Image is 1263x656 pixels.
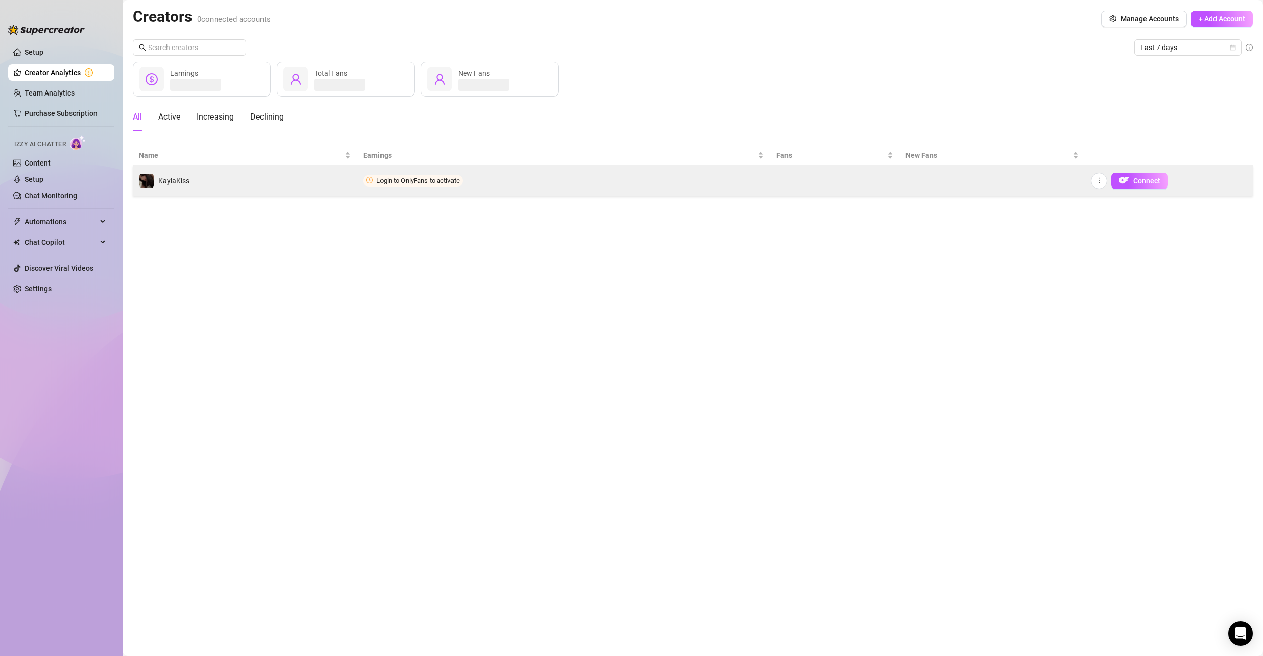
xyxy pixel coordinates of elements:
[1191,11,1253,27] button: + Add Account
[376,177,460,184] span: Login to OnlyFans to activate
[776,150,885,161] span: Fans
[366,177,373,183] span: clock-circle
[170,69,198,77] span: Earnings
[25,264,93,272] a: Discover Viral Videos
[13,239,20,246] img: Chat Copilot
[148,42,232,53] input: Search creators
[1121,15,1179,23] span: Manage Accounts
[1140,40,1235,55] span: Last 7 days
[25,105,106,122] a: Purchase Subscription
[1133,177,1160,185] span: Connect
[899,146,1085,166] th: New Fans
[25,64,106,81] a: Creator Analytics exclamation-circle
[25,48,43,56] a: Setup
[1199,15,1245,23] span: + Add Account
[25,175,43,183] a: Setup
[139,44,146,51] span: search
[1230,44,1236,51] span: calendar
[70,135,86,150] img: AI Chatter
[146,73,158,85] span: dollar-circle
[1246,44,1253,51] span: info-circle
[1228,621,1253,646] div: Open Intercom Messenger
[25,192,77,200] a: Chat Monitoring
[8,25,85,35] img: logo-BBDzfeDw.svg
[363,150,756,161] span: Earnings
[314,69,347,77] span: Total Fans
[133,146,357,166] th: Name
[434,73,446,85] span: user
[1095,177,1103,184] span: more
[25,285,52,293] a: Settings
[458,69,490,77] span: New Fans
[250,111,284,123] div: Declining
[770,146,899,166] th: Fans
[197,111,234,123] div: Increasing
[133,111,142,123] div: All
[25,234,97,250] span: Chat Copilot
[1111,173,1168,189] button: OFConnect
[905,150,1071,161] span: New Fans
[158,177,189,185] span: KaylaKiss
[13,218,21,226] span: thunderbolt
[25,214,97,230] span: Automations
[1119,175,1129,185] img: OF
[25,159,51,167] a: Content
[14,139,66,149] span: Izzy AI Chatter
[133,7,271,27] h2: Creators
[139,174,154,188] img: KaylaKiss
[158,111,180,123] div: Active
[25,89,75,97] a: Team Analytics
[290,73,302,85] span: user
[139,150,343,161] span: Name
[357,146,770,166] th: Earnings
[1109,15,1116,22] span: setting
[197,15,271,24] span: 0 connected accounts
[1101,11,1187,27] button: Manage Accounts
